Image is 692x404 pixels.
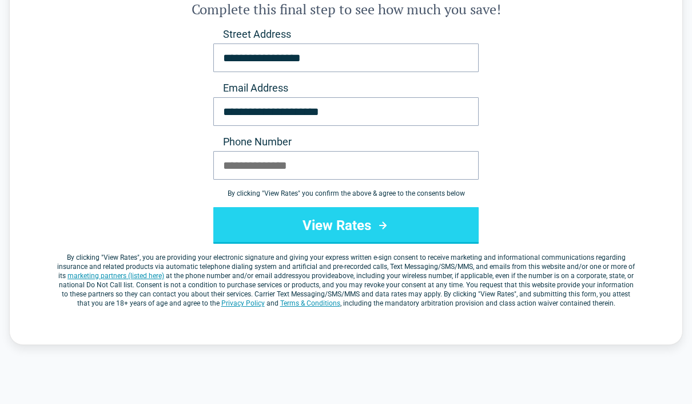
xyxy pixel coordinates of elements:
label: Street Address [213,27,479,41]
button: View Rates [213,207,479,244]
span: View Rates [104,254,137,262]
label: By clicking " ", you are providing your electronic signature and giving your express written e-si... [55,253,637,308]
label: Email Address [213,81,479,95]
a: Terms & Conditions [280,299,340,307]
label: Phone Number [213,135,479,149]
a: marketing partners (listed here) [67,272,164,280]
div: By clicking " View Rates " you confirm the above & agree to the consents below [213,189,479,198]
a: Privacy Policy [221,299,265,307]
